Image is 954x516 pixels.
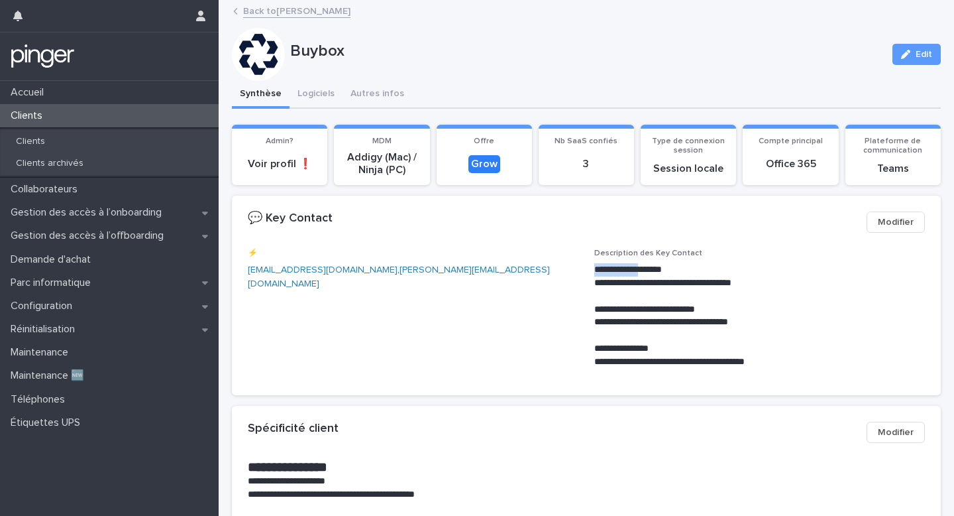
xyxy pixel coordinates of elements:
a: [PERSON_NAME][EMAIL_ADDRESS][DOMAIN_NAME] [248,265,550,289]
p: Étiquettes UPS [5,417,91,429]
p: Clients archivés [5,158,94,169]
button: Synthèse [232,81,290,109]
p: Maintenance [5,346,79,359]
button: Logiciels [290,81,343,109]
span: Type de connexion session [652,137,725,155]
p: , [248,263,578,291]
p: 3 [547,158,626,170]
h2: Spécificité client [248,422,339,436]
p: Réinitialisation [5,323,85,336]
span: Nb SaaS confiés [555,137,617,145]
p: Addigy (Mac) / Ninja (PC) [342,151,421,176]
a: [EMAIL_ADDRESS][DOMAIN_NAME] [248,265,397,275]
p: Demande d'achat [5,253,101,266]
p: Accueil [5,86,54,99]
div: Grow [468,155,500,173]
p: Gestion des accès à l’offboarding [5,229,174,242]
button: Autres infos [343,81,412,109]
p: Clients [5,109,53,122]
p: Buybox [290,42,882,61]
span: Description des Key Contact [594,249,702,257]
button: Modifier [867,212,925,233]
span: Compte principal [759,137,823,145]
span: Modifier [878,426,914,439]
span: Offre [474,137,494,145]
p: Session locale [649,162,728,175]
p: Gestion des accès à l’onboarding [5,206,172,219]
p: Clients [5,136,56,147]
p: Office 365 [751,158,830,170]
p: Voir profil ❗ [240,158,319,170]
a: Back to[PERSON_NAME] [243,3,350,18]
span: Admin? [266,137,293,145]
span: MDM [372,137,392,145]
span: Edit [916,50,932,59]
p: Parc informatique [5,277,101,289]
h2: 💬 Key Contact [248,212,333,226]
p: Teams [853,162,933,175]
p: Configuration [5,300,83,312]
span: Plateforme de communication [863,137,922,155]
p: Collaborateurs [5,183,88,196]
p: Téléphones [5,393,76,406]
span: ⚡️ [248,249,258,257]
button: Modifier [867,422,925,443]
button: Edit [892,44,941,65]
img: mTgBEunGTSyRkCgitkcU [11,43,75,70]
p: Maintenance 🆕 [5,369,95,382]
span: Modifier [878,216,914,229]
